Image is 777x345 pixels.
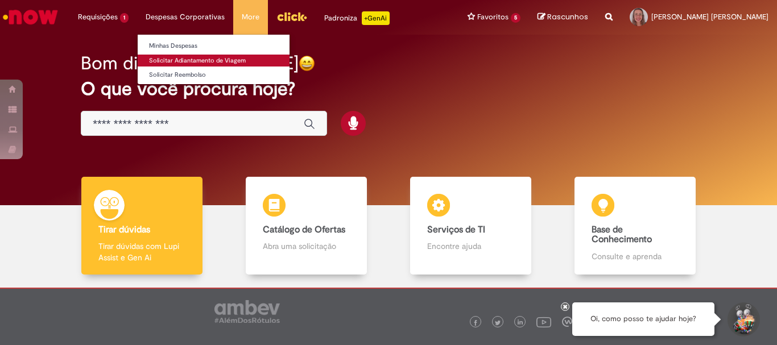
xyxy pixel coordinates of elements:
a: Solicitar Adiantamento de Viagem [138,55,290,67]
img: logo_footer_linkedin.png [518,319,523,326]
span: 1 [120,13,129,23]
a: Tirar dúvidas Tirar dúvidas com Lupi Assist e Gen Ai [60,177,224,275]
button: Iniciar Conversa de Suporte [726,302,760,336]
span: More [242,11,259,23]
span: Favoritos [477,11,509,23]
img: logo_footer_youtube.png [536,314,551,329]
img: happy-face.png [299,55,315,72]
a: Catálogo de Ofertas Abra uma solicitação [224,177,388,275]
b: Serviços de TI [427,224,485,235]
span: [PERSON_NAME] [PERSON_NAME] [651,12,768,22]
p: Abra uma solicitação [263,240,349,252]
img: logo_footer_facebook.png [473,320,478,326]
span: Despesas Corporativas [146,11,225,23]
span: Requisições [78,11,118,23]
img: ServiceNow [1,6,60,28]
a: Base de Conhecimento Consulte e aprenda [553,177,717,275]
h2: Bom dia, [PERSON_NAME] [81,53,299,73]
a: Solicitar Reembolso [138,69,290,81]
p: Tirar dúvidas com Lupi Assist e Gen Ai [98,240,185,263]
span: Rascunhos [547,11,588,22]
img: logo_footer_workplace.png [562,317,572,327]
p: Consulte e aprenda [592,251,678,262]
p: Encontre ajuda [427,240,514,252]
a: Serviços de TI Encontre ajuda [388,177,553,275]
b: Base de Conhecimento [592,224,652,246]
div: Oi, como posso te ajudar hoje? [572,302,714,336]
h2: O que você procura hoje? [81,79,696,99]
ul: Despesas Corporativas [137,34,290,85]
span: 5 [511,13,520,23]
a: Rascunhos [538,12,588,23]
div: Padroniza [324,11,390,25]
b: Catálogo de Ofertas [263,224,345,235]
img: click_logo_yellow_360x200.png [276,8,307,25]
b: Tirar dúvidas [98,224,150,235]
p: +GenAi [362,11,390,25]
img: logo_footer_ambev_rotulo_gray.png [214,300,280,323]
a: Minhas Despesas [138,40,290,52]
img: logo_footer_twitter.png [495,320,501,326]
